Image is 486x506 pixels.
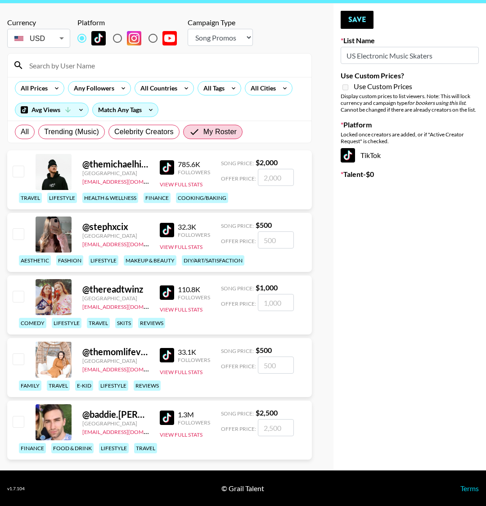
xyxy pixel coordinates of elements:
div: Locked once creators are added, or if "Active Creator Request" is checked. [341,131,479,145]
div: Followers [178,357,210,363]
div: makeup & beauty [124,255,176,266]
img: TikTok [160,223,174,237]
div: reviews [138,318,165,328]
input: 1,000 [258,294,294,311]
div: travel [134,443,157,453]
div: Any Followers [68,81,116,95]
button: Save [341,11,373,29]
strong: $ 500 [256,346,272,354]
label: Use Custom Prices? [341,71,479,80]
div: 1.3M [178,410,210,419]
div: Followers [178,419,210,426]
div: lifestyle [47,193,77,203]
span: Offer Price: [221,425,256,432]
div: @ stephxcix [82,221,149,232]
div: 785.6K [178,160,210,169]
strong: $ 1,000 [256,283,278,292]
div: Display custom prices to list viewers. Note: This will lock currency and campaign type . Cannot b... [341,93,479,113]
div: travel [87,318,110,328]
label: List Name [341,36,479,45]
div: Campaign Type [188,18,253,27]
span: Song Price: [221,222,254,229]
span: Use Custom Prices [354,82,412,91]
div: All Countries [135,81,179,95]
img: TikTok [160,285,174,300]
div: All Cities [245,81,278,95]
div: Currency [7,18,70,27]
a: Terms [460,484,479,492]
div: TikTok [341,148,479,163]
div: Platform [77,18,184,27]
div: e-kid [75,380,93,391]
div: lifestyle [99,443,129,453]
div: cooking/baking [176,193,228,203]
img: Instagram [127,31,141,45]
input: 2,500 [258,419,294,436]
span: Offer Price: [221,238,256,244]
div: aesthetic [19,255,51,266]
button: View Full Stats [160,306,202,313]
div: @ themichaelhickey [82,158,149,170]
a: [EMAIL_ADDRESS][DOMAIN_NAME] [82,239,173,248]
span: Offer Price: [221,300,256,307]
div: reviews [134,380,161,391]
div: USD [9,31,68,46]
div: [GEOGRAPHIC_DATA] [82,295,149,302]
label: Platform [341,120,479,129]
button: View Full Stats [160,244,202,250]
div: Followers [178,231,210,238]
div: All Tags [198,81,226,95]
span: Song Price: [221,285,254,292]
img: TikTok [160,348,174,362]
span: Offer Price: [221,175,256,182]
div: lifestyle [52,318,81,328]
div: © Grail Talent [221,484,264,493]
a: [EMAIL_ADDRESS][DOMAIN_NAME] [82,427,173,435]
div: [GEOGRAPHIC_DATA] [82,170,149,176]
div: comedy [19,318,46,328]
span: All [21,126,29,137]
input: Search by User Name [24,58,306,72]
div: lifestyle [89,255,118,266]
div: Followers [178,294,210,301]
img: YouTube [162,31,177,45]
div: Avg Views [15,103,88,117]
strong: $ 500 [256,221,272,229]
span: Celebrity Creators [114,126,174,137]
span: Song Price: [221,348,254,354]
input: 500 [258,231,294,248]
input: 2,000 [258,169,294,186]
button: View Full Stats [160,431,202,438]
label: Talent - $ 0 [341,170,479,179]
span: Song Price: [221,160,254,167]
span: Trending (Music) [44,126,99,137]
button: View Full Stats [160,181,202,188]
img: TikTok [91,31,106,45]
div: All Prices [15,81,49,95]
div: 110.8K [178,285,210,294]
strong: $ 2,500 [256,408,278,417]
img: TikTok [341,148,355,163]
div: travel [19,193,42,203]
span: Offer Price: [221,363,256,370]
strong: $ 2,000 [256,158,278,167]
span: My Roster [203,126,237,137]
div: 32.3K [178,222,210,231]
span: Song Price: [221,410,254,417]
div: food & drink [51,443,94,453]
div: finance [144,193,171,203]
div: Match Any Tags [93,103,158,117]
div: @ thereadtwinz [82,284,149,295]
div: Followers [178,169,210,176]
a: [EMAIL_ADDRESS][DOMAIN_NAME] [82,364,173,373]
div: diy/art/satisfaction [182,255,244,266]
div: finance [19,443,46,453]
img: TikTok [160,411,174,425]
div: family [19,380,41,391]
div: [GEOGRAPHIC_DATA] [82,420,149,427]
div: [GEOGRAPHIC_DATA] [82,357,149,364]
a: [EMAIL_ADDRESS][DOMAIN_NAME] [82,302,173,310]
div: [GEOGRAPHIC_DATA] [82,232,149,239]
button: View Full Stats [160,369,202,375]
div: fashion [56,255,83,266]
